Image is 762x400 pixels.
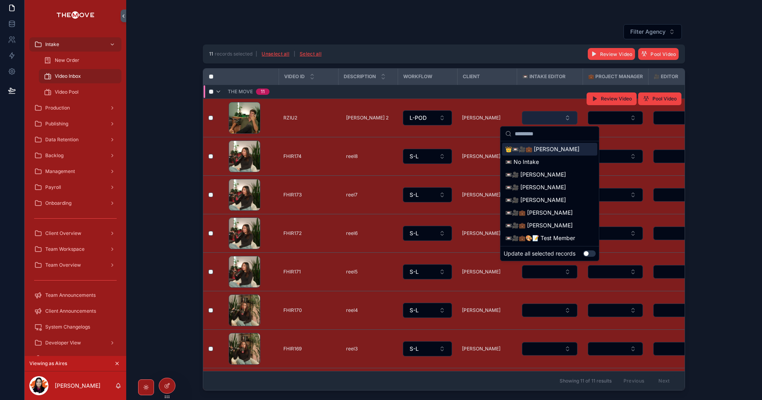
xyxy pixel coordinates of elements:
[521,111,578,125] a: Select Button
[283,153,333,160] a: FHIR174
[343,112,393,124] a: [PERSON_NAME] 2
[653,265,703,279] a: Select Button
[587,226,643,240] a: Select Button
[29,360,67,367] span: Viewing as Aires
[652,96,677,102] span: Pool Video
[521,265,578,279] a: Select Button
[45,121,68,127] span: Publishing
[505,234,575,242] span: 📼🎥💼🎨📝 Test Member
[462,346,500,352] span: [PERSON_NAME]
[283,192,333,198] a: FHIR173
[587,303,643,317] a: Select Button
[343,227,393,240] a: reel6
[256,51,257,57] span: |
[403,303,452,318] button: Select Button
[45,168,75,175] span: Management
[505,209,573,217] span: 📼🎥💼 [PERSON_NAME]
[228,88,253,95] span: The Move
[209,51,213,57] span: 11
[283,307,302,313] span: FHIR170
[45,324,90,330] span: System Changelogs
[45,41,59,48] span: Intake
[283,269,333,275] a: FHIR171
[653,304,702,317] button: Select Button
[29,304,121,318] a: Client Announcements
[653,227,702,240] button: Select Button
[283,346,333,352] a: FHIR169
[560,378,612,384] span: Showing 11 of 11 results
[462,269,512,275] a: [PERSON_NAME]
[45,292,96,298] span: Team Announcements
[403,110,452,125] button: Select Button
[588,111,643,125] button: Select Button
[522,265,577,279] button: Select Button
[29,164,121,179] a: Management
[45,137,79,143] span: Data Retention
[39,85,121,99] a: Video Pool
[410,229,419,237] span: S-L
[403,341,452,356] button: Select Button
[410,268,419,276] span: S-L
[45,356,60,362] span: Profile
[500,141,599,246] div: Suggestions
[505,158,539,166] span: 📼 No Intake
[29,226,121,240] a: Client Overview
[346,153,358,160] span: reel8
[45,246,85,252] span: Team Workspace
[55,382,100,390] p: [PERSON_NAME]
[588,227,643,240] button: Select Button
[343,188,393,201] a: reel7
[45,200,71,206] span: Onboarding
[402,302,452,318] a: Select Button
[29,117,121,131] a: Publishing
[29,180,121,194] a: Payroll
[653,342,702,356] button: Select Button
[25,32,126,356] div: scrollable content
[283,230,333,237] a: FHIR172
[638,48,679,60] button: Pool Video
[402,264,452,280] a: Select Button
[283,192,302,198] span: FHIR173
[505,171,566,179] span: 📼🎥 [PERSON_NAME]
[403,149,452,164] button: Select Button
[588,188,643,202] button: Select Button
[653,342,703,356] a: Select Button
[344,73,376,80] span: Description
[505,196,566,204] span: 📼🎥 [PERSON_NAME]
[284,73,305,80] span: Video ID
[45,105,70,111] span: Production
[403,187,452,202] button: Select Button
[588,342,643,356] button: Select Button
[505,145,579,153] span: 👑📼🎥💼 [PERSON_NAME]
[39,69,121,83] a: Video Inbox
[588,304,643,317] button: Select Button
[521,342,578,356] a: Select Button
[215,51,252,57] span: records selected
[623,24,682,39] button: Select Button
[283,307,333,313] a: FHIR170
[45,184,61,190] span: Payroll
[29,288,121,302] a: Team Announcements
[402,110,452,126] a: Select Button
[653,150,702,163] button: Select Button
[522,304,577,317] button: Select Button
[587,188,643,202] a: Select Button
[55,73,81,79] span: Video Inbox
[587,265,643,279] a: Select Button
[402,341,452,357] a: Select Button
[29,148,121,163] a: Backlog
[462,230,500,237] span: [PERSON_NAME]
[402,148,452,164] a: Select Button
[261,88,265,95] div: 11
[587,149,643,163] a: Select Button
[462,192,500,198] span: [PERSON_NAME]
[410,306,419,314] span: S-L
[343,304,393,317] a: reel4
[45,152,63,159] span: Backlog
[29,196,121,210] a: Onboarding
[462,115,500,121] span: [PERSON_NAME]
[29,37,121,52] a: Intake
[29,320,121,334] a: System Changelogs
[283,346,302,352] span: FHIR169
[410,152,419,160] span: S-L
